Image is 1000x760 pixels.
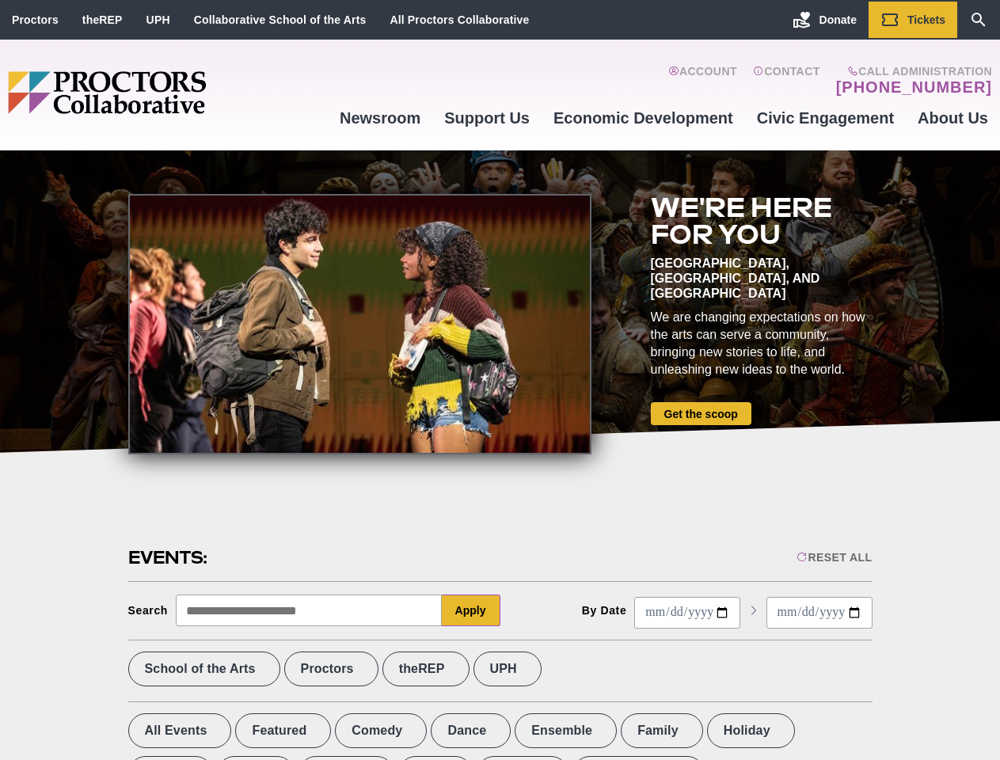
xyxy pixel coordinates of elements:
h2: Events: [128,545,210,570]
label: Comedy [335,713,427,748]
label: Dance [431,713,511,748]
a: About Us [906,97,1000,139]
a: UPH [146,13,170,26]
label: Proctors [284,652,378,686]
span: Tickets [907,13,945,26]
img: Proctors logo [8,71,328,114]
label: Featured [235,713,331,748]
a: All Proctors Collaborative [390,13,529,26]
label: Ensemble [515,713,617,748]
a: Account [668,65,737,97]
a: Support Us [432,97,542,139]
label: All Events [128,713,232,748]
div: Reset All [797,551,872,564]
a: Collaborative School of the Arts [194,13,367,26]
div: We are changing expectations on how the arts can serve a community, bringing new stories to life,... [651,309,873,378]
span: Call Administration [831,65,992,78]
div: Search [128,604,169,617]
div: By Date [582,604,627,617]
h2: We're here for you [651,194,873,248]
a: [PHONE_NUMBER] [836,78,992,97]
button: Apply [442,595,500,626]
a: Get the scoop [651,402,751,425]
a: Economic Development [542,97,745,139]
a: theREP [82,13,123,26]
label: Family [621,713,703,748]
a: Contact [753,65,820,97]
div: [GEOGRAPHIC_DATA], [GEOGRAPHIC_DATA], and [GEOGRAPHIC_DATA] [651,256,873,301]
a: Donate [781,2,869,38]
label: Holiday [707,713,795,748]
a: Civic Engagement [745,97,906,139]
a: Proctors [12,13,59,26]
a: Newsroom [328,97,432,139]
a: Search [957,2,1000,38]
span: Donate [819,13,857,26]
a: Tickets [869,2,957,38]
label: theREP [382,652,470,686]
label: School of the Arts [128,652,280,686]
label: UPH [473,652,542,686]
